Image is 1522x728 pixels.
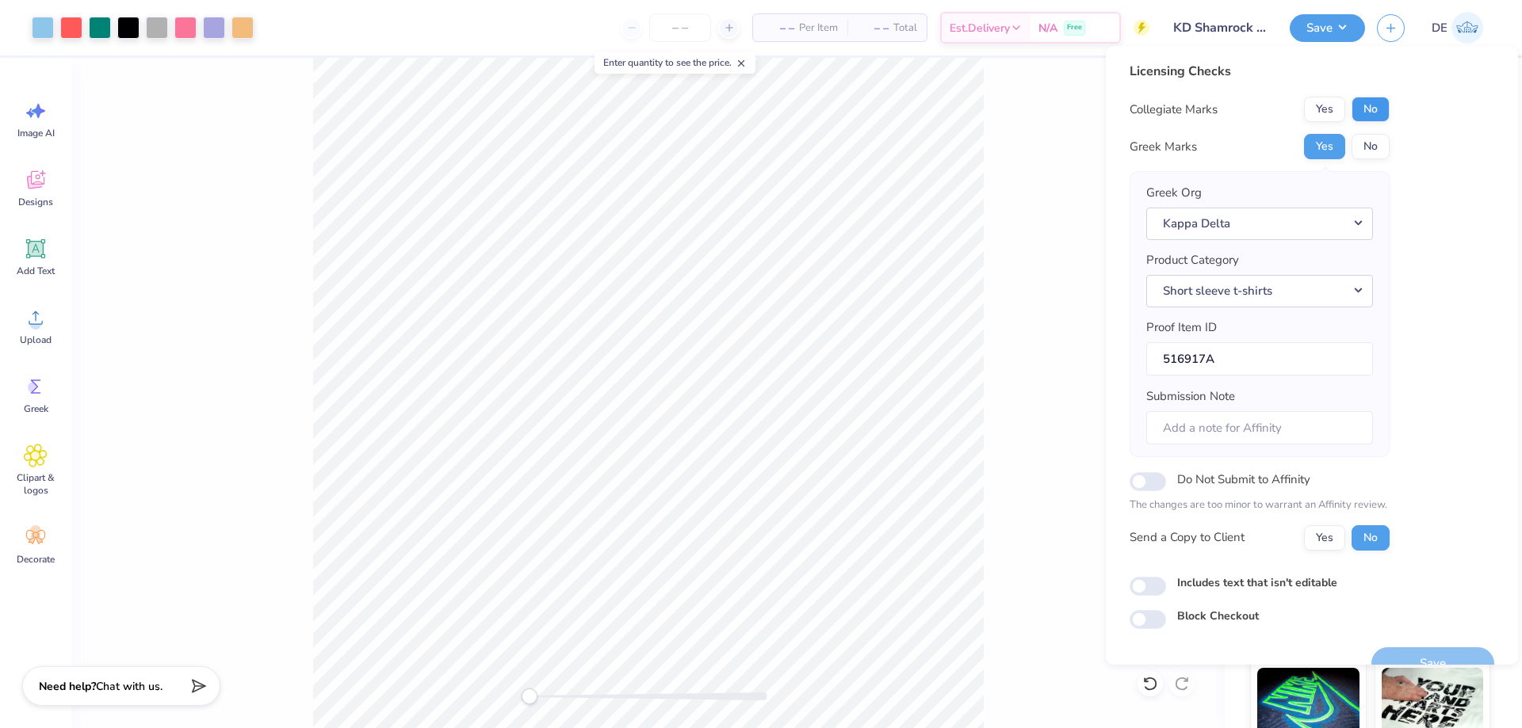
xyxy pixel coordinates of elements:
span: N/A [1038,20,1057,36]
img: Djian Evardoni [1451,12,1483,44]
div: Collegiate Marks [1130,101,1218,119]
div: Send a Copy to Client [1130,528,1245,547]
span: Designs [18,196,53,208]
div: Enter quantity to see the price. [595,51,755,74]
span: Image AI [17,127,55,139]
span: DE [1432,19,1447,37]
span: – – [857,20,889,36]
label: Do Not Submit to Affinity [1177,469,1310,490]
strong: Need help? [39,679,96,694]
div: Accessibility label [522,688,537,704]
button: No [1352,525,1390,551]
button: Yes [1304,134,1345,159]
span: Total [893,20,917,36]
label: Product Category [1146,251,1239,269]
span: – – [763,20,794,36]
span: Add Text [17,265,55,277]
button: No [1352,97,1390,122]
span: Est. Delivery [950,20,1010,36]
button: Kappa Delta [1146,208,1373,240]
input: Untitled Design [1161,12,1278,44]
span: Upload [20,334,52,346]
label: Submission Note [1146,387,1235,406]
input: Add a note for Affinity [1146,411,1373,445]
a: DE [1424,12,1490,44]
div: Licensing Checks [1130,62,1390,81]
button: Yes [1304,525,1345,551]
label: Proof Item ID [1146,318,1217,337]
span: Clipart & logos [10,471,62,497]
button: Save [1290,14,1365,42]
span: Decorate [17,553,55,566]
label: Greek Org [1146,184,1202,202]
input: – – [649,13,711,42]
span: Greek [24,402,48,415]
button: Short sleeve t-shirts [1146,275,1373,307]
span: Free [1067,22,1082,33]
p: The changes are too minor to warrant an Affinity review. [1130,497,1390,513]
div: Greek Marks [1130,138,1197,156]
span: Per Item [799,20,838,36]
button: Yes [1304,97,1345,122]
button: No [1352,134,1390,159]
label: Block Checkout [1177,608,1259,624]
span: Chat with us. [96,679,163,694]
label: Includes text that isn't editable [1177,574,1337,591]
